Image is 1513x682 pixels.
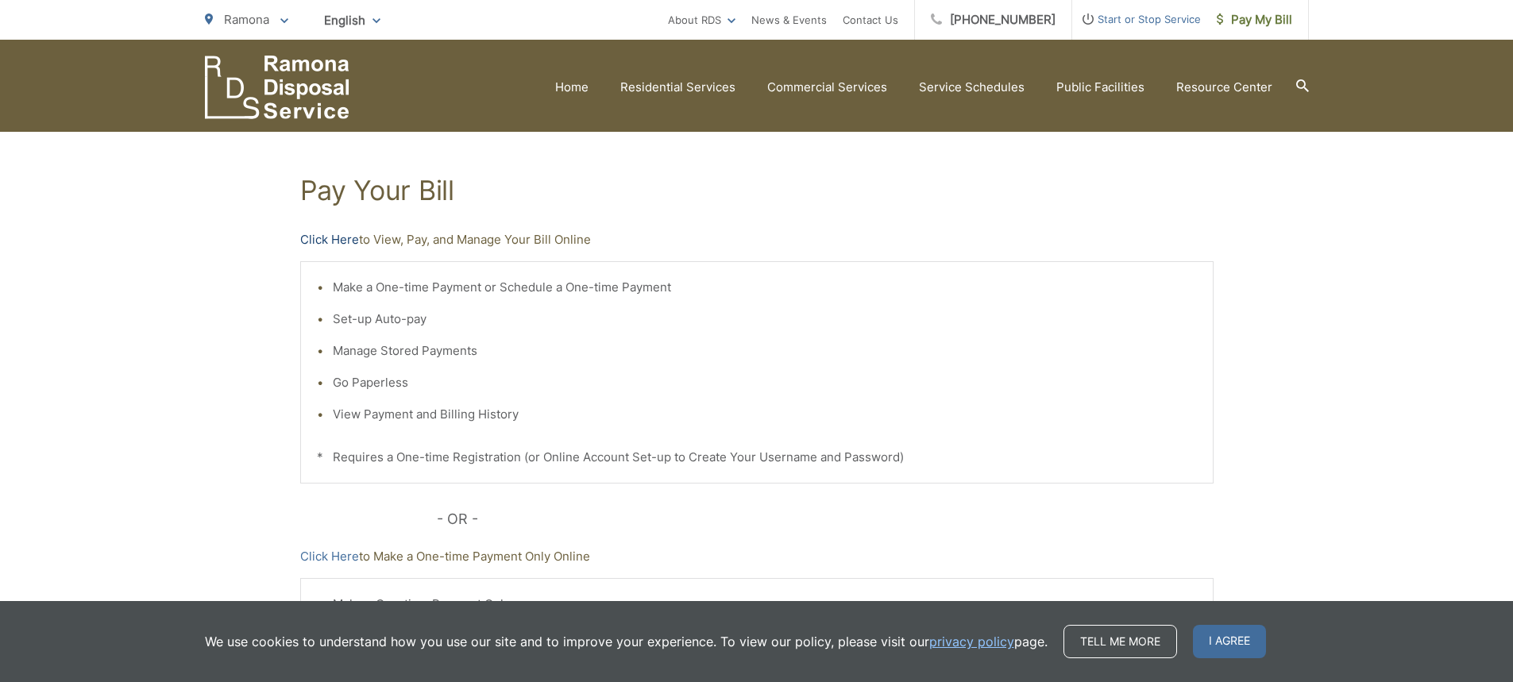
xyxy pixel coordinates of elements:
li: Make a One-time Payment or Schedule a One-time Payment [333,278,1197,297]
a: Resource Center [1176,78,1272,97]
a: Commercial Services [767,78,887,97]
a: EDCD logo. Return to the homepage. [205,56,349,119]
p: We use cookies to understand how you use our site and to improve your experience. To view our pol... [205,632,1048,651]
li: Manage Stored Payments [333,341,1197,360]
a: Contact Us [843,10,898,29]
p: to Make a One-time Payment Only Online [300,547,1214,566]
span: I agree [1193,625,1266,658]
a: Home [555,78,589,97]
span: Ramona [224,12,269,27]
a: Click Here [300,230,359,249]
li: Make a One-time Payment Only [333,595,1197,614]
a: Tell me more [1063,625,1177,658]
a: Residential Services [620,78,735,97]
p: * Requires a One-time Registration (or Online Account Set-up to Create Your Username and Password) [317,448,1197,467]
span: Pay My Bill [1217,10,1292,29]
h1: Pay Your Bill [300,175,1214,206]
li: Go Paperless [333,373,1197,392]
a: privacy policy [929,632,1014,651]
span: English [312,6,392,34]
li: View Payment and Billing History [333,405,1197,424]
a: Public Facilities [1056,78,1144,97]
a: Service Schedules [919,78,1025,97]
a: About RDS [668,10,735,29]
p: - OR - [437,507,1214,531]
a: News & Events [751,10,827,29]
a: Click Here [300,547,359,566]
li: Set-up Auto-pay [333,310,1197,329]
p: to View, Pay, and Manage Your Bill Online [300,230,1214,249]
